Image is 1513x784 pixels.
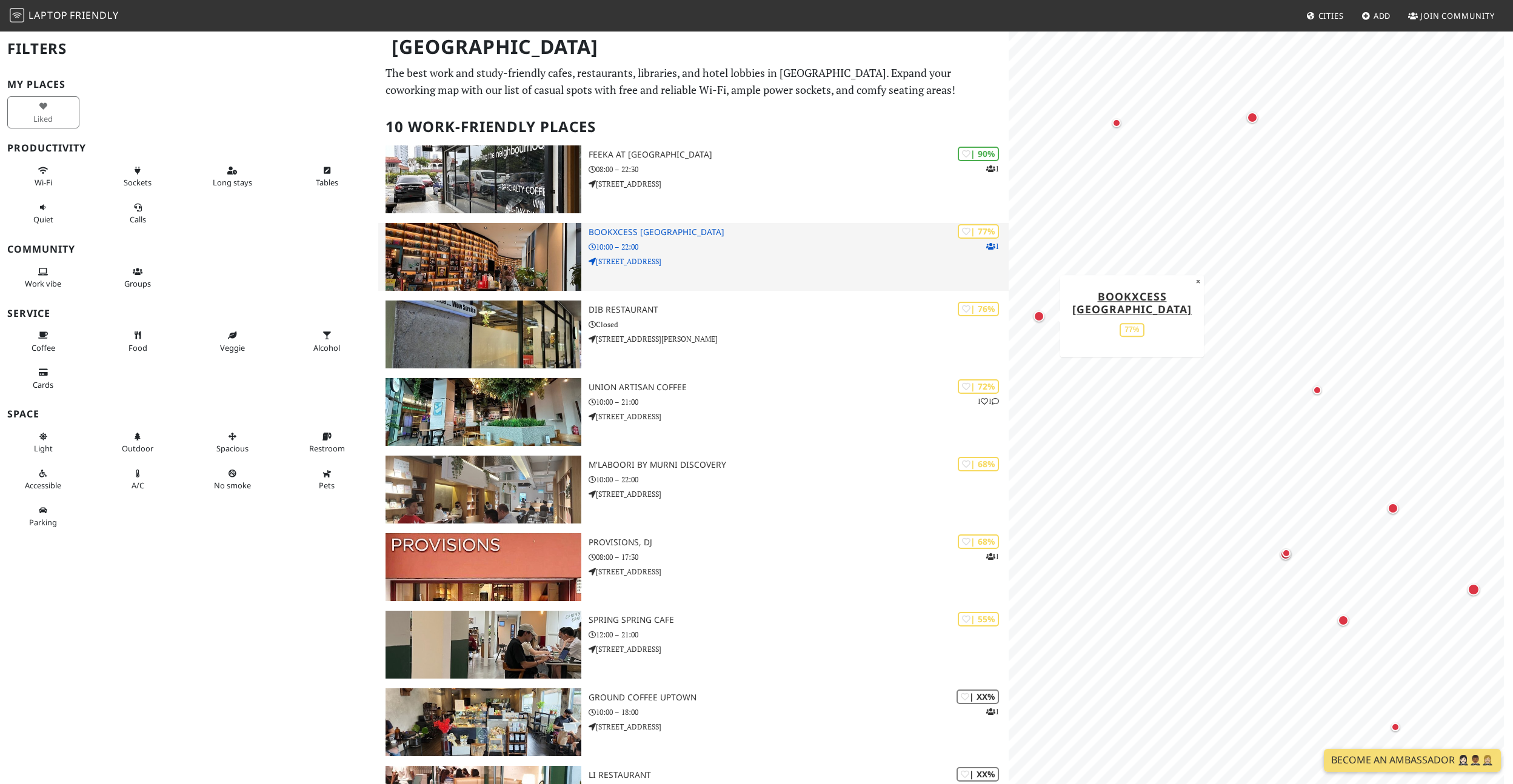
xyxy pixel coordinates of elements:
p: 1 [986,241,999,252]
div: Map marker [1244,110,1260,125]
span: Add [1374,10,1391,21]
h3: Community [7,244,371,255]
a: BookXcess [GEOGRAPHIC_DATA] [1072,289,1192,316]
h3: Spring Spring Cafe [589,615,1009,625]
div: Map marker [1279,546,1294,560]
a: DIB RESTAURANT | 76% DIB RESTAURANT Closed [STREET_ADDRESS][PERSON_NAME] [378,301,1009,368]
p: 1 [986,163,999,174]
img: DIB RESTAURANT [386,301,581,368]
h3: M'Laboori by Murni Discovery [589,460,1009,470]
p: [STREET_ADDRESS] [589,178,1009,190]
a: Join Community [1403,5,1500,27]
h2: Filters [7,30,371,67]
img: Union Artisan Coffee [386,378,581,446]
p: [STREET_ADDRESS] [589,566,1009,577]
span: Join Community [1420,10,1495,21]
span: Coffee [32,342,55,353]
a: Cities [1301,5,1349,27]
img: FEEKA at Happy Mansion [386,145,581,213]
img: BookXcess Tropicana Gardens Mall [386,223,581,291]
button: Tables [291,161,363,193]
p: [STREET_ADDRESS] [589,721,1009,733]
span: Friendly [70,8,118,22]
div: Map marker [1109,116,1124,130]
span: Laptop [28,8,68,22]
span: Work-friendly tables [316,177,338,188]
p: 08:00 – 22:30 [589,164,1009,175]
button: Calls [102,198,174,230]
span: Accessible [25,480,61,491]
a: Spring Spring Cafe | 55% Spring Spring Cafe 12:00 – 21:00 [STREET_ADDRESS] [378,611,1009,679]
h2: 10 Work-Friendly Places [386,108,1001,145]
p: 10:00 – 22:00 [589,241,1009,253]
button: Wi-Fi [7,161,79,193]
h3: Space [7,408,371,420]
p: [STREET_ADDRESS] [589,256,1009,267]
p: Closed [589,319,1009,330]
div: | 76% [958,302,999,316]
span: Spacious [216,443,249,454]
h3: My Places [7,79,371,90]
button: Restroom [291,427,363,459]
h3: LI Restaurant [589,770,1009,780]
a: LaptopFriendly LaptopFriendly [10,5,119,27]
div: | 77% [958,224,999,238]
button: Spacious [196,427,269,459]
button: A/C [102,463,174,496]
span: Pet friendly [319,480,335,491]
button: Long stays [196,161,269,193]
span: Cities [1318,10,1344,21]
p: 1 1 [977,396,999,407]
span: Air conditioned [132,480,144,491]
div: Map marker [1310,383,1324,397]
h3: Union Artisan Coffee [589,382,1009,393]
div: Map marker [1465,581,1482,598]
button: Groups [102,262,174,294]
span: Video/audio calls [130,214,146,225]
h3: DIB RESTAURANT [589,305,1009,315]
button: Food [102,325,174,357]
div: Map marker [1278,546,1294,562]
span: Power sockets [124,177,152,188]
h3: Ground Coffee Uptown [589,693,1009,703]
a: BookXcess Tropicana Gardens Mall | 77% 1 BookXcess [GEOGRAPHIC_DATA] 10:00 – 22:00 [STREET_ADDRESS] [378,223,1009,291]
button: Coffee [7,325,79,357]
button: Pets [291,463,363,496]
span: Restroom [309,443,345,454]
h3: Service [7,308,371,319]
p: 12:00 – 21:00 [589,629,1009,640]
img: Provisions, DJ [386,533,581,601]
a: FEEKA at Happy Mansion | 90% 1 FEEKA at [GEOGRAPHIC_DATA] 08:00 – 22:30 [STREET_ADDRESS] [378,145,1009,213]
a: Ground Coffee Uptown | XX% 1 Ground Coffee Uptown 10:00 – 18:00 [STREET_ADDRESS] [378,688,1009,756]
p: 08:00 – 17:30 [589,551,1009,563]
div: | 68% [958,534,999,548]
img: M'Laboori by Murni Discovery [386,456,581,523]
h3: Productivity [7,142,371,154]
div: | 68% [958,457,999,471]
span: Quiet [33,214,53,225]
button: Sockets [102,161,174,193]
p: 1 [986,706,999,717]
button: Alcohol [291,325,363,357]
span: Parking [29,517,57,528]
a: Union Artisan Coffee | 72% 11 Union Artisan Coffee 10:00 – 21:00 [STREET_ADDRESS] [378,378,1009,446]
p: The best work and study-friendly cafes, restaurants, libraries, and hotel lobbies in [GEOGRAPHIC_... [386,64,1001,99]
button: Veggie [196,325,269,357]
p: 1 [986,551,999,562]
div: | 90% [958,147,999,161]
img: Ground Coffee Uptown [386,688,581,756]
span: People working [25,278,61,289]
span: Long stays [213,177,252,188]
h3: Provisions, DJ [589,537,1009,548]
button: Light [7,427,79,459]
h3: BookXcess [GEOGRAPHIC_DATA] [589,227,1009,238]
div: Map marker [1385,500,1401,516]
a: Add [1357,5,1396,27]
div: | 55% [958,612,999,626]
span: Food [129,342,147,353]
p: [STREET_ADDRESS] [589,643,1009,655]
a: M'Laboori by Murni Discovery | 68% M'Laboori by Murni Discovery 10:00 – 22:00 [STREET_ADDRESS] [378,456,1009,523]
button: No smoke [196,463,269,496]
img: Spring Spring Cafe [386,611,581,679]
p: 10:00 – 18:00 [589,706,1009,718]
